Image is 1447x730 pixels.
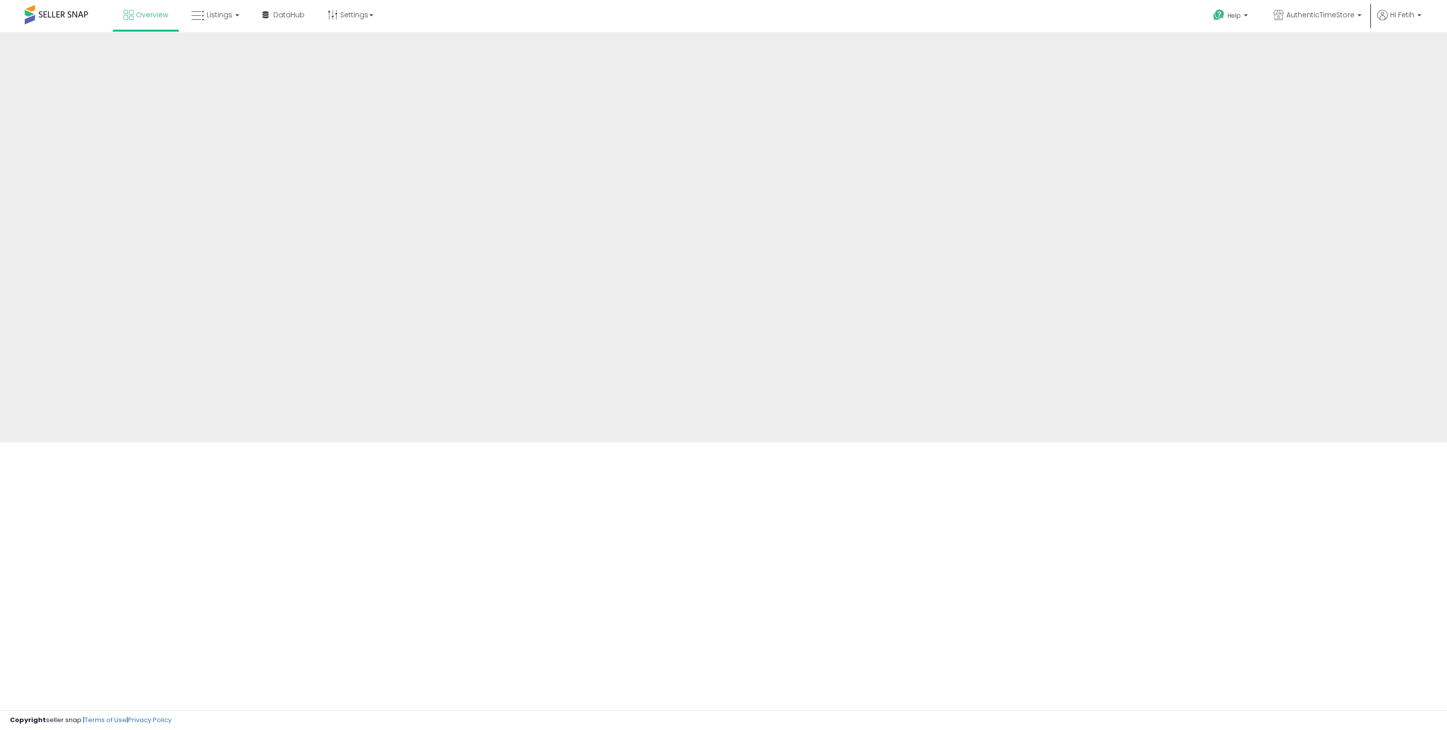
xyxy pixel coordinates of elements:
span: Listings [207,10,232,20]
i: Get Help [1213,9,1225,21]
span: Overview [136,10,168,20]
span: Hi Fetih [1390,10,1414,20]
a: Hi Fetih [1377,10,1421,32]
span: AuthenticTimeStore [1286,10,1355,20]
a: Help [1205,1,1258,32]
span: Help [1228,11,1241,20]
span: DataHub [273,10,305,20]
